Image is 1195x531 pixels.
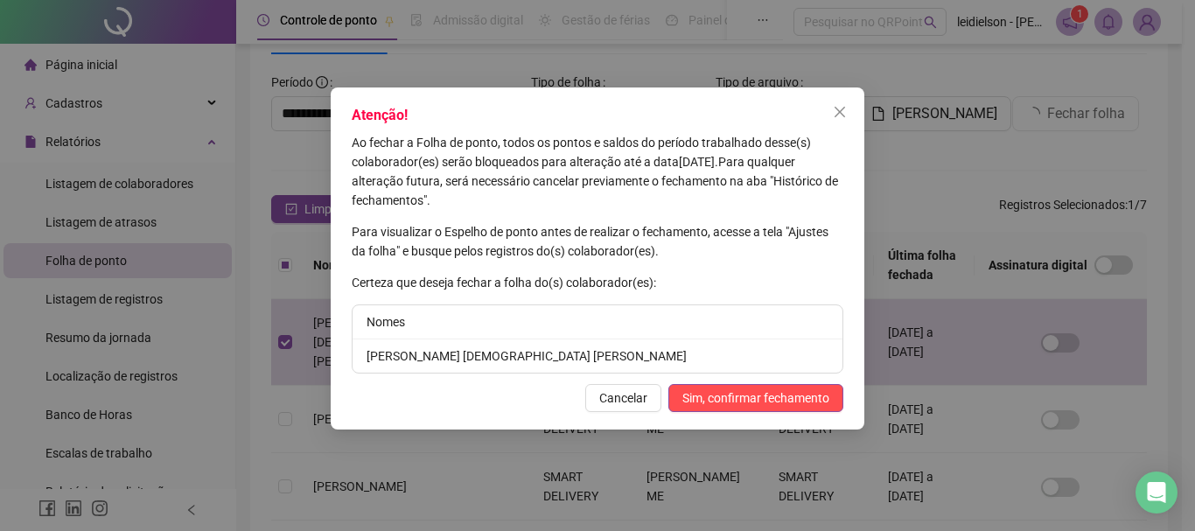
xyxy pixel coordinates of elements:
[352,133,843,210] p: [DATE] .
[682,388,829,408] span: Sim, confirmar fechamento
[352,225,828,258] span: Para visualizar o Espelho de ponto antes de realizar o fechamento, acesse a tela "Ajustes da folh...
[585,384,661,412] button: Cancelar
[353,339,842,373] li: [PERSON_NAME] [DEMOGRAPHIC_DATA] [PERSON_NAME]
[826,98,854,126] button: Close
[352,107,408,123] span: Atenção!
[599,388,647,408] span: Cancelar
[833,105,847,119] span: close
[352,136,811,169] span: Ao fechar a Folha de ponto, todos os pontos e saldos do período trabalhado desse(s) colaborador(e...
[1136,472,1178,514] div: Open Intercom Messenger
[352,155,838,207] span: Para qualquer alteração futura, será necessário cancelar previamente o fechamento na aba "Históri...
[367,315,405,329] span: Nomes
[352,276,656,290] span: Certeza que deseja fechar a folha do(s) colaborador(es):
[668,384,843,412] button: Sim, confirmar fechamento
